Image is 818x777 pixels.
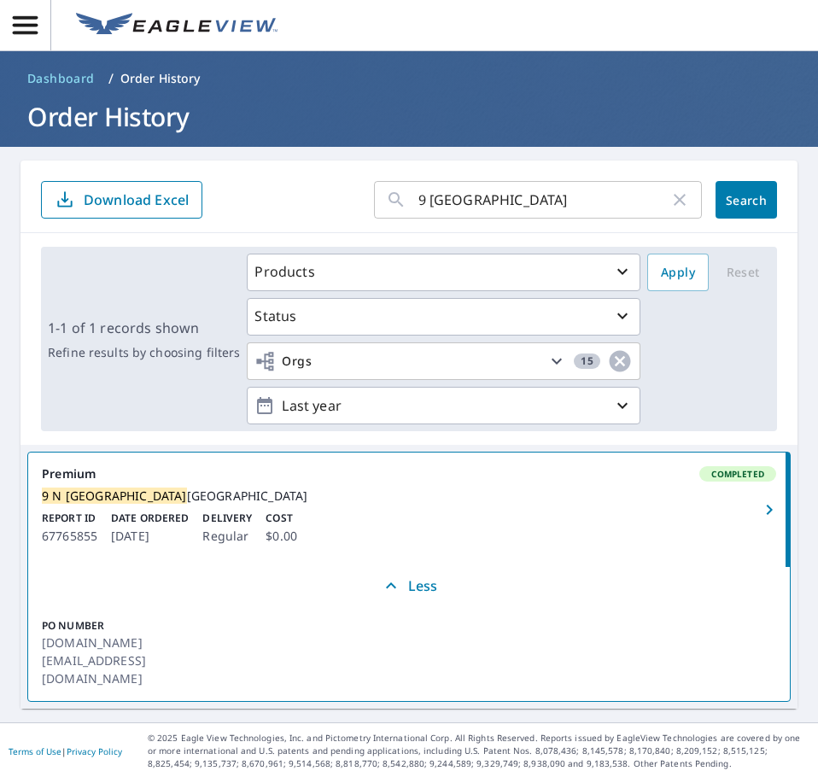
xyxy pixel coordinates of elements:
p: | [9,746,122,757]
p: Products [254,261,314,282]
img: EV Logo [76,13,278,38]
a: Dashboard [20,65,102,92]
span: Apply [661,262,695,283]
div: [GEOGRAPHIC_DATA] [42,488,776,504]
button: Download Excel [41,181,202,219]
button: Last year [247,387,640,424]
p: Date Ordered [111,511,189,526]
nav: breadcrumb [20,65,798,92]
a: Terms of Use [9,745,61,757]
p: Order History [120,70,201,87]
button: Less [28,567,790,605]
a: PremiumCompleted9 N [GEOGRAPHIC_DATA][GEOGRAPHIC_DATA]Report ID67765855Date Ordered[DATE]Delivery... [28,453,790,567]
p: Refine results by choosing filters [48,345,240,360]
a: Privacy Policy [67,745,122,757]
p: Cost [266,511,297,526]
p: 67765855 [42,526,97,546]
span: 15 [574,355,600,367]
a: EV Logo [66,3,288,49]
p: [DATE] [111,526,189,546]
mark: 9 N [GEOGRAPHIC_DATA] [42,488,187,504]
p: Regular [202,526,252,546]
p: © 2025 Eagle View Technologies, Inc. and Pictometry International Corp. All Rights Reserved. Repo... [148,732,809,770]
p: Less [381,575,438,596]
span: Search [729,192,763,208]
p: Download Excel [84,190,189,209]
li: / [108,68,114,89]
input: Address, Report #, Claim ID, etc. [418,176,669,224]
p: [DOMAIN_NAME][EMAIL_ADDRESS][DOMAIN_NAME] [42,634,191,687]
button: Search [716,181,777,219]
span: Completed [701,468,774,480]
p: Status [254,306,296,326]
p: Last year [275,391,612,421]
p: $0.00 [266,526,297,546]
p: Delivery [202,511,252,526]
h1: Order History [20,99,798,134]
span: Dashboard [27,70,95,87]
p: Report ID [42,511,97,526]
button: Status [247,298,640,336]
button: Apply [647,254,709,291]
span: Orgs [254,351,312,372]
button: Orgs15 [247,342,640,380]
div: Premium [42,466,776,482]
button: Products [247,254,640,291]
p: 1-1 of 1 records shown [48,318,240,338]
p: PO Number [42,618,191,634]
